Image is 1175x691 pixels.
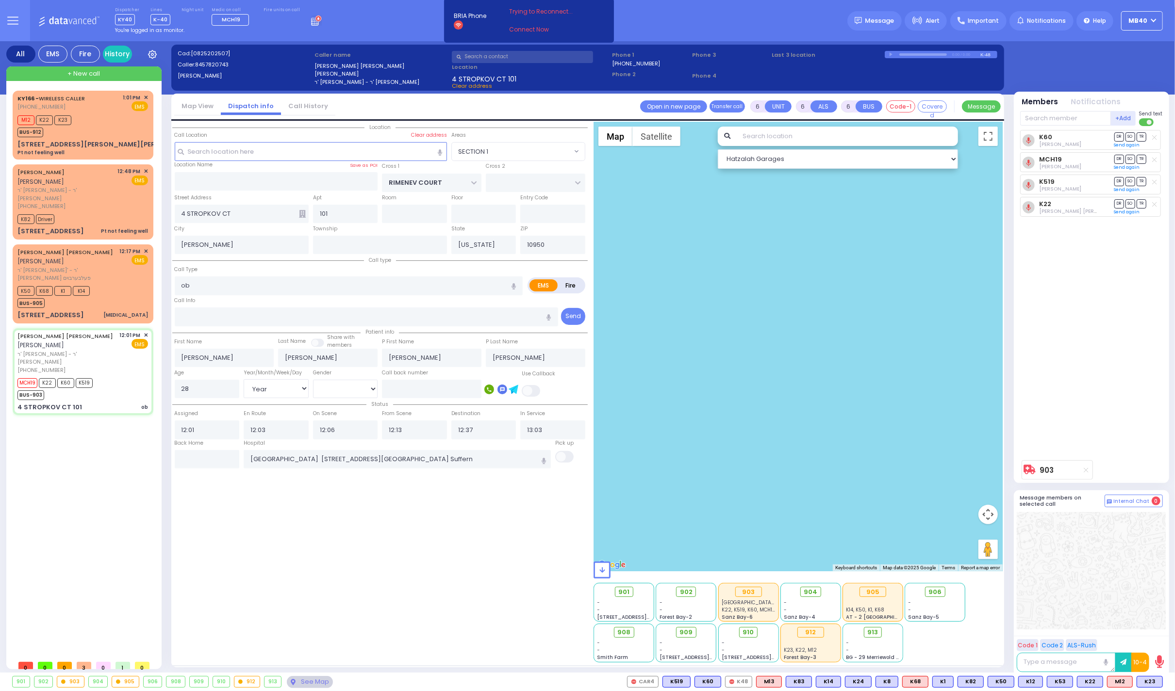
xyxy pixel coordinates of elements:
[17,366,66,374] span: [PHONE_NUMBER]
[978,505,998,524] button: Map camera controls
[195,61,229,68] span: 8457820743
[213,676,230,687] div: 910
[1039,163,1081,170] span: Yossi Friedman
[722,639,725,646] span: -
[784,606,787,613] span: -
[76,378,93,388] span: K519
[926,16,940,25] span: Alert
[132,101,148,111] span: EMS
[1107,676,1133,688] div: ALS
[221,101,281,111] a: Dispatch info
[366,401,393,408] span: Status
[382,410,412,418] label: From Scene
[1114,164,1140,170] a: Send again
[364,124,396,131] span: Location
[17,378,37,388] span: MCH19
[784,646,817,654] span: K23, K22, M12
[1040,639,1064,651] button: Code 2
[452,82,492,90] span: Clear address
[1114,177,1124,186] span: DR
[73,286,90,296] span: K14
[845,676,872,688] div: K24
[144,167,148,176] span: ✕
[988,676,1014,688] div: K50
[660,639,662,646] span: -
[597,613,689,621] span: [STREET_ADDRESS][PERSON_NAME]
[509,7,586,16] span: Trying to Reconnect...
[932,676,954,688] div: K1
[54,115,71,125] span: K23
[1017,639,1039,651] button: Code 1
[816,676,841,688] div: K14
[557,279,584,291] label: Fire
[1077,676,1103,688] div: K22
[313,410,337,418] label: On Scene
[150,7,170,13] label: Lines
[135,662,149,669] span: 0
[1039,178,1055,185] a: K519
[980,51,997,58] div: K-48
[865,16,894,26] span: Message
[695,676,721,688] div: BLS
[17,128,43,137] span: BUS-912
[115,27,184,34] span: You're logged in as monitor.
[856,100,882,112] button: BUS
[222,16,240,23] span: MCH19
[1137,155,1146,164] span: TR
[1047,676,1073,688] div: BLS
[597,654,629,661] span: Smith Farm
[116,662,130,669] span: 1
[1114,187,1140,193] a: Send again
[797,627,824,638] div: 912
[928,587,942,597] span: 906
[786,676,812,688] div: BLS
[175,194,212,202] label: Street Address
[1137,132,1146,142] span: TR
[736,127,958,146] input: Search location
[141,403,148,411] div: ob
[1111,111,1136,126] button: +Add
[281,101,335,111] a: Call History
[1020,111,1111,126] input: Search member
[175,225,185,233] label: City
[868,627,878,637] span: 913
[6,46,35,63] div: All
[17,402,82,412] div: 4 STROPKOV CT 101
[695,676,721,688] div: K60
[382,369,428,377] label: Call back number
[175,142,447,161] input: Search location here
[520,225,528,233] label: ZIP
[598,127,632,146] button: Show street map
[451,142,585,161] span: SECTION 1
[811,100,837,112] button: ALS
[618,587,629,597] span: 901
[38,46,67,63] div: EMS
[132,255,148,265] span: EMS
[39,378,56,388] span: K22
[178,61,312,69] label: Caller:
[120,332,141,339] span: 12:01 PM
[520,194,548,202] label: Entry Code
[978,540,998,559] button: Drag Pegman onto the map to open Street View
[660,606,662,613] span: -
[597,599,600,606] span: -
[17,149,65,156] div: Pt not feeling well
[846,613,918,621] span: AT - 2 [GEOGRAPHIC_DATA]
[597,606,600,613] span: -
[327,334,355,341] small: Share with
[1137,199,1146,209] span: TR
[846,646,849,654] span: -
[17,257,64,265] span: [PERSON_NAME]
[175,266,198,273] label: Call Type
[1018,676,1043,688] div: BLS
[77,662,91,669] span: 3
[886,100,915,112] button: Code-1
[1114,209,1140,215] a: Send again
[103,46,132,63] a: History
[71,46,100,63] div: Fire
[36,286,53,296] span: K68
[1131,653,1149,672] button: 10-4
[182,7,203,13] label: Night unit
[1114,155,1124,164] span: DR
[18,662,33,669] span: 0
